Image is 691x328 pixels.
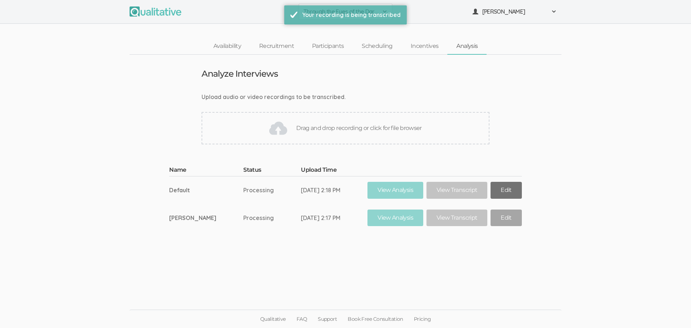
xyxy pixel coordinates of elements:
[301,204,367,232] td: [DATE] 2:17 PM
[202,93,489,101] div: Upload audio or video recordings to be transcribed.
[301,176,367,204] td: [DATE] 2:18 PM
[169,176,243,204] td: Default
[291,310,312,328] a: FAQ
[655,293,691,328] iframe: Chat Widget
[302,11,401,19] div: Your recording is being transcribed
[299,4,392,20] button: Through the Eyes of the Dark Mother
[301,166,367,176] th: Upload Time
[250,39,303,54] a: Recruitment
[130,6,181,17] img: Qualitative
[269,119,287,137] img: Drag and drop recording or click for file browser
[491,182,521,199] a: Edit
[169,166,243,176] th: Name
[402,39,448,54] a: Incentives
[202,69,278,78] h3: Analyze Interviews
[367,210,423,226] a: View Analysis
[468,4,561,20] button: [PERSON_NAME]
[408,310,436,328] a: Pricing
[243,176,301,204] td: Processing
[426,182,487,199] a: View Transcript
[204,39,250,54] a: Availability
[303,39,353,54] a: Participants
[447,39,487,54] a: Analysis
[342,310,408,328] a: Book Free Consultation
[353,39,402,54] a: Scheduling
[255,310,291,328] a: Qualitative
[367,182,423,199] a: View Analysis
[243,166,301,176] th: Status
[482,8,547,16] span: [PERSON_NAME]
[312,310,342,328] a: Support
[169,204,243,232] td: [PERSON_NAME]
[243,204,301,232] td: Processing
[426,210,487,226] a: View Transcript
[202,112,489,144] div: Drag and drop recording or click for file browser
[491,210,521,226] a: Edit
